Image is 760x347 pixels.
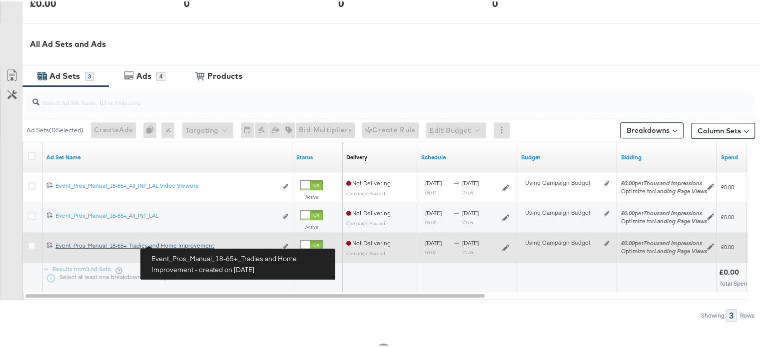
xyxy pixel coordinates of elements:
div: Delivery [346,152,367,160]
sub: Campaign Paused [346,249,385,255]
sub: Campaign Paused [346,219,385,225]
div: Event_Pros_Manual_18-65+_All_INT_LAL Video Viewers [55,180,277,188]
div: Optimize for [621,216,707,224]
div: 3 [85,70,94,79]
div: Optimize for [621,246,707,254]
div: 4 [156,70,165,79]
sub: 23:59 [462,248,473,254]
a: Event_Pros_Manual_18-65+_All_INT_LAL Video Viewers [55,180,277,191]
div: £0.00 [719,266,742,276]
em: £0.00 [621,178,635,185]
em: Thousand Impressions [644,238,702,245]
span: per [621,238,702,245]
span: [DATE] [425,238,442,245]
label: Active [300,222,323,229]
span: [DATE] [425,178,442,185]
span: per [621,208,702,215]
div: Event_Pros_Manual_18-65+_Tradies and Home Improvement [55,240,277,248]
div: 3 [726,308,737,320]
em: £0.00 [621,238,635,245]
span: [DATE] [462,238,479,245]
a: Shows the current budget of Ad Set. [521,152,613,160]
div: Products [207,69,242,80]
div: Event_Pros_Manual_18-65+_All_INT_LAL [55,210,277,218]
sub: 09:00 [425,218,436,224]
em: Landing Page Views [654,246,707,253]
sub: 23:59 [462,218,473,224]
div: Optimize for [621,186,707,194]
div: Ad Sets [49,69,80,80]
a: Shows your bid and optimisation settings for this Ad Set. [621,152,713,160]
label: Active [300,252,323,259]
em: Thousand Impressions [644,208,702,215]
a: Event_Pros_Manual_18-65+_Tradies and Home Improvement [55,240,277,251]
span: Not Delivering [346,208,391,215]
div: Using Campaign Budget [525,177,602,185]
sub: 09:00 [425,188,436,194]
sub: 23:59 [462,188,473,194]
a: Your Ad Set name. [46,152,288,160]
em: £0.00 [621,208,635,215]
a: Reflects the ability of your Ad Set to achieve delivery based on ad states, schedule and budget. [346,152,367,160]
sub: 09:00 [425,248,436,254]
div: Ad Sets ( 0 Selected) [26,124,83,133]
a: Shows the current state of your Ad Set. [296,152,338,160]
div: 0 [143,121,161,137]
em: Thousand Impressions [644,178,702,185]
sub: Campaign Paused [346,189,385,195]
div: Rows [740,311,755,318]
span: Total Spend [720,278,751,286]
button: Column Sets [691,121,755,137]
span: Not Delivering [346,238,391,245]
span: Not Delivering [346,178,391,185]
span: [DATE] [462,178,479,185]
div: Ads [136,69,151,80]
span: [DATE] [425,208,442,215]
div: Showing: [701,311,726,318]
em: Landing Page Views [654,186,707,193]
em: Landing Page Views [654,216,707,223]
input: Search Ad Set Name, ID or Objective [39,87,690,106]
label: Active [300,192,323,199]
div: Using Campaign Budget [525,237,602,245]
span: [DATE] [462,208,479,215]
span: per [621,178,702,185]
a: Event_Pros_Manual_18-65+_All_INT_LAL [55,210,277,221]
div: Using Campaign Budget [525,207,602,215]
a: Shows when your Ad Set is scheduled to deliver. [421,152,513,160]
button: Breakdowns [620,121,684,137]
